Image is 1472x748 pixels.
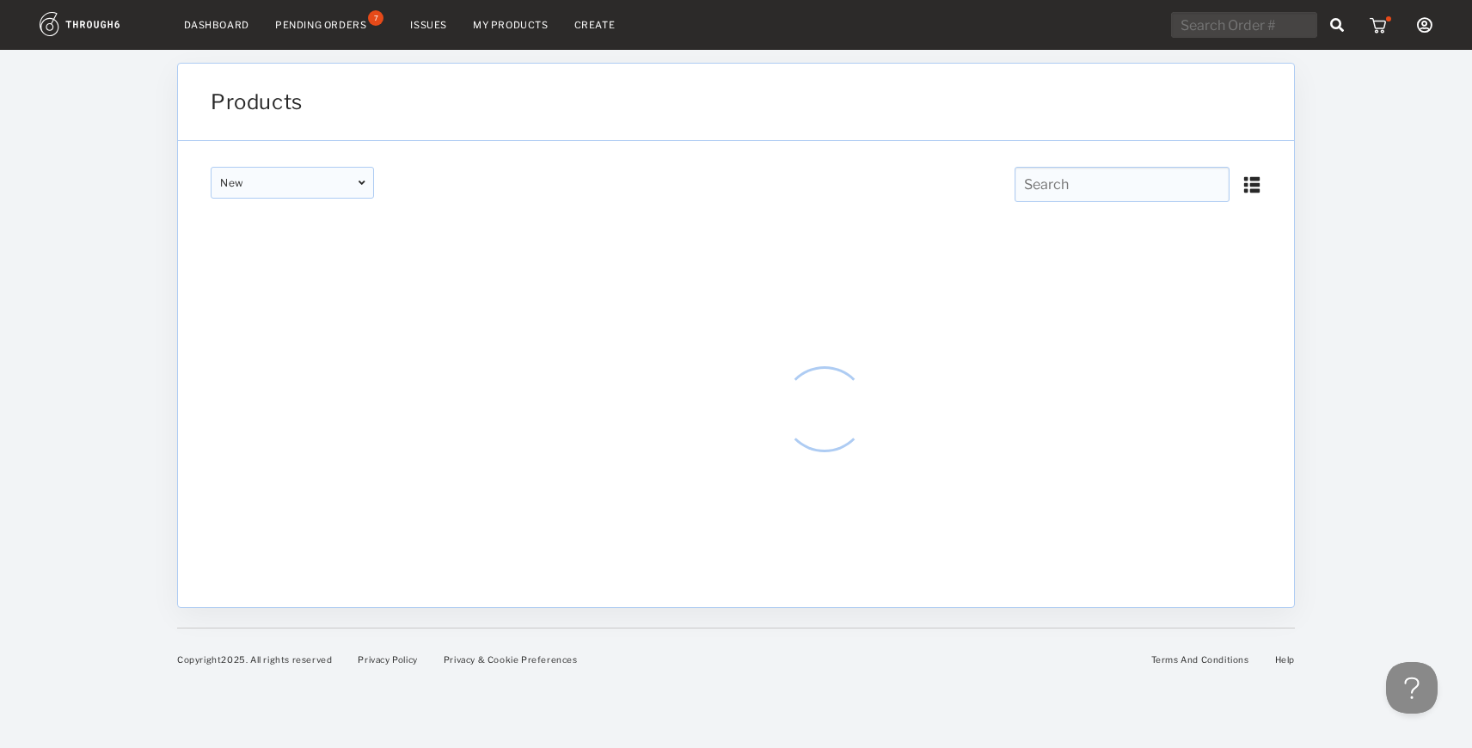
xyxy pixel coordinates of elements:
input: Search [1015,167,1230,202]
img: icon_cart_red_dot.b92b630d.svg [1370,16,1391,34]
span: Products [211,89,303,114]
input: Search Order # [1171,12,1317,38]
iframe: Toggle Customer Support [1386,662,1438,714]
img: logo.1c10ca64.svg [40,12,158,36]
div: Pending Orders [275,19,366,31]
div: New [211,167,374,199]
div: 7 [368,10,383,26]
a: Dashboard [184,19,249,31]
a: Help [1275,654,1295,665]
a: Issues [410,19,447,31]
a: Privacy Policy [358,654,417,665]
a: Pending Orders7 [275,17,384,33]
span: Copyright 2025 . All rights reserved [177,654,332,665]
a: Privacy & Cookie Preferences [444,654,578,665]
img: icon_list.aeafdc69.svg [1242,175,1261,194]
a: My Products [473,19,549,31]
a: Create [574,19,616,31]
a: Terms And Conditions [1151,654,1249,665]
